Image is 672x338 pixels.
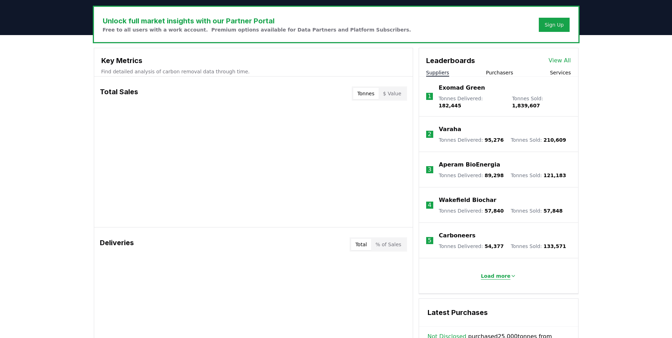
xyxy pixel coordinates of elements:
span: 57,840 [485,208,504,214]
p: Tonnes Delivered : [439,207,504,214]
span: 133,571 [543,243,566,249]
h3: Total Sales [100,86,138,101]
p: 5 [428,236,431,245]
span: 1,839,607 [512,103,540,108]
a: Carboneers [439,231,475,240]
h3: Unlock full market insights with our Partner Portal [103,16,411,26]
p: Tonnes Sold : [511,172,566,179]
p: Load more [481,272,510,280]
span: 210,609 [543,137,566,143]
button: Load more [475,269,522,283]
h3: Leaderboards [426,55,475,66]
p: Tonnes Sold : [511,136,566,143]
p: Free to all users with a work account. Premium options available for Data Partners and Platform S... [103,26,411,33]
button: % of Sales [371,239,406,250]
p: Tonnes Delivered : [439,136,504,143]
p: 4 [428,201,431,209]
p: Tonnes Sold : [512,95,571,109]
a: View All [549,56,571,65]
p: Find detailed analysis of carbon removal data through time. [101,68,406,75]
p: 1 [428,92,431,101]
p: Tonnes Delivered : [439,172,504,179]
h3: Key Metrics [101,55,406,66]
a: Varaha [439,125,461,134]
a: Wakefield Biochar [439,196,496,204]
p: Tonnes Sold : [511,207,563,214]
a: Exomad Green [439,84,485,92]
button: Sign Up [539,18,569,32]
span: 95,276 [485,137,504,143]
span: 182,445 [439,103,461,108]
span: 121,183 [543,173,566,178]
p: Tonnes Delivered : [439,243,504,250]
p: 2 [428,130,431,139]
span: 54,377 [485,243,504,249]
button: Suppliers [426,69,449,76]
button: $ Value [379,88,406,99]
h3: Latest Purchases [428,307,570,318]
button: Purchasers [486,69,513,76]
p: 3 [428,165,431,174]
button: Tonnes [353,88,379,99]
p: Tonnes Delivered : [439,95,505,109]
span: 57,848 [543,208,563,214]
button: Total [351,239,371,250]
span: 89,298 [485,173,504,178]
a: Sign Up [544,21,564,28]
h3: Deliveries [100,237,134,252]
button: Services [550,69,571,76]
p: Tonnes Sold : [511,243,566,250]
a: Aperam BioEnergia [439,160,500,169]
